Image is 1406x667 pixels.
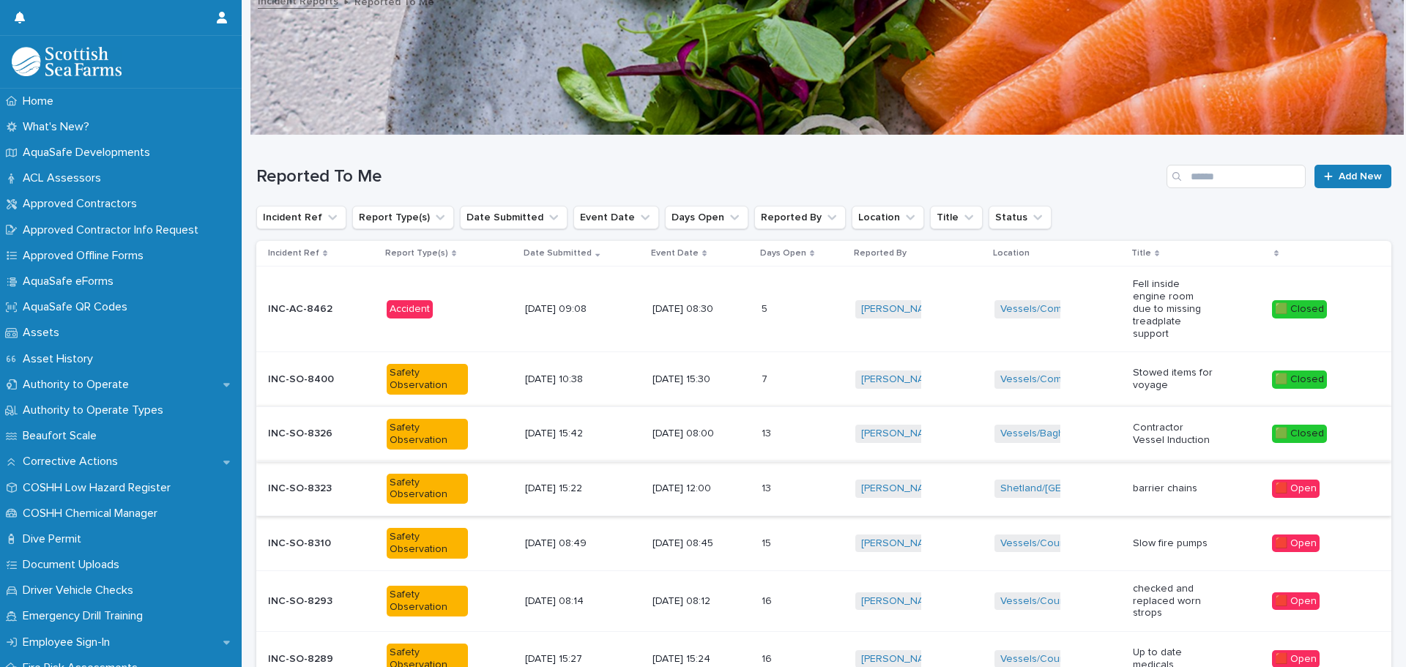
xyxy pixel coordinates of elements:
input: Search [1167,165,1306,188]
tr: INC-SO-8326INC-SO-8326 Safety Observation[DATE] 15:42[DATE] 08:001313 [PERSON_NAME] Vessels/Baghe... [256,406,1391,461]
h1: Reported To Me [256,166,1161,187]
p: INC-SO-8289 [268,650,336,666]
p: [DATE] 15:22 [525,482,606,495]
a: Vessels/Bagheera [1000,428,1087,440]
p: 15 [762,534,774,550]
a: Add New [1314,165,1391,188]
a: [PERSON_NAME] [861,595,941,608]
p: Approved Contractor Info Request [17,223,210,237]
p: What's New? [17,120,101,134]
button: Report Type(s) [352,206,454,229]
p: barrier chains [1133,482,1214,495]
p: Report Type(s) [385,245,448,261]
p: checked and replaced worn strops [1133,583,1214,619]
button: Location [852,206,924,229]
a: [PERSON_NAME] [861,303,941,316]
p: Title [1131,245,1151,261]
p: [DATE] 10:38 [525,373,606,386]
p: Stowed items for voyage [1133,367,1214,392]
p: Dive Permit [17,532,93,546]
div: 🟩 Closed [1272,300,1327,318]
div: Safety Observation [387,528,468,559]
p: INC-SO-8326 [268,425,335,440]
button: Days Open [665,206,748,229]
p: Contractor Vessel Induction [1133,422,1214,447]
p: [DATE] 08:00 [652,428,734,440]
p: Emergency Drill Training [17,609,155,623]
div: Safety Observation [387,586,468,616]
div: 🟩 Closed [1272,425,1327,443]
p: ACL Assessors [17,171,113,185]
a: [PERSON_NAME] [861,482,941,495]
button: Reported By [754,206,846,229]
div: Safety Observation [387,364,468,395]
p: Assets [17,326,71,340]
p: 16 [762,592,775,608]
p: Authority to Operate Types [17,403,175,417]
button: Date Submitted [460,206,568,229]
p: [DATE] 15:27 [525,653,606,666]
tr: INC-SO-8293INC-SO-8293 Safety Observation[DATE] 08:14[DATE] 08:121616 [PERSON_NAME] Vessels/Coura... [256,570,1391,631]
p: Driver Vehicle Checks [17,584,145,597]
p: Asset History [17,352,105,366]
p: [DATE] 08:45 [652,537,734,550]
div: Accident [387,300,433,318]
p: Days Open [760,245,806,261]
a: Vessels/Courageous [1000,537,1099,550]
p: 13 [762,480,774,495]
p: COSHH Low Hazard Register [17,481,182,495]
a: [PERSON_NAME] [861,537,941,550]
p: Slow fire pumps [1133,537,1214,550]
div: 🟥 Open [1272,592,1320,611]
p: Incident Ref [268,245,319,261]
p: AquaSafe eForms [17,275,125,288]
p: INC-SO-8400 [268,370,337,386]
a: [PERSON_NAME] [861,653,941,666]
p: Approved Contractors [17,197,149,211]
a: Shetland/[GEOGRAPHIC_DATA] [1000,482,1146,495]
p: Approved Offline Forms [17,249,155,263]
a: Vessels/Courageous [1000,595,1099,608]
button: Title [930,206,983,229]
tr: INC-AC-8462INC-AC-8462 Accident[DATE] 09:08[DATE] 08:3055 [PERSON_NAME] Vessels/Commander Fell in... [256,267,1391,352]
p: INC-SO-8310 [268,534,334,550]
p: INC-SO-8293 [268,592,335,608]
div: 🟥 Open [1272,480,1320,498]
p: AquaSafe Developments [17,146,162,160]
p: Event Date [651,245,699,261]
p: [DATE] 12:00 [652,482,734,495]
span: Add New [1339,171,1382,182]
p: [DATE] 09:08 [525,303,606,316]
p: 16 [762,650,775,666]
a: [PERSON_NAME] [861,428,941,440]
a: Vessels/Commander [1000,303,1098,316]
p: 7 [762,370,770,386]
p: COSHH Chemical Manager [17,507,169,521]
img: bPIBxiqnSb2ggTQWdOVV [12,47,122,76]
p: [DATE] 15:42 [525,428,606,440]
div: Safety Observation [387,474,468,504]
a: Vessels/Commander [1000,373,1098,386]
a: Vessels/Courageous [1000,653,1099,666]
p: Beaufort Scale [17,429,108,443]
p: Date Submitted [524,245,592,261]
p: [DATE] 08:14 [525,595,606,608]
button: Event Date [573,206,659,229]
p: AquaSafe QR Codes [17,300,139,314]
tr: INC-SO-8400INC-SO-8400 Safety Observation[DATE] 10:38[DATE] 15:3077 [PERSON_NAME] Vessels/Command... [256,352,1391,407]
div: Safety Observation [387,419,468,450]
p: [DATE] 08:49 [525,537,606,550]
p: [DATE] 15:24 [652,653,734,666]
p: INC-SO-8323 [268,480,335,495]
div: 🟩 Closed [1272,370,1327,389]
p: Location [993,245,1030,261]
p: Home [17,94,65,108]
div: 🟥 Open [1272,534,1320,553]
a: [PERSON_NAME] [861,373,941,386]
tr: INC-SO-8323INC-SO-8323 Safety Observation[DATE] 15:22[DATE] 12:001313 [PERSON_NAME] Shetland/[GEO... [256,461,1391,516]
p: INC-AC-8462 [268,300,335,316]
p: Corrective Actions [17,455,130,469]
p: [DATE] 08:12 [652,595,734,608]
p: [DATE] 15:30 [652,373,734,386]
